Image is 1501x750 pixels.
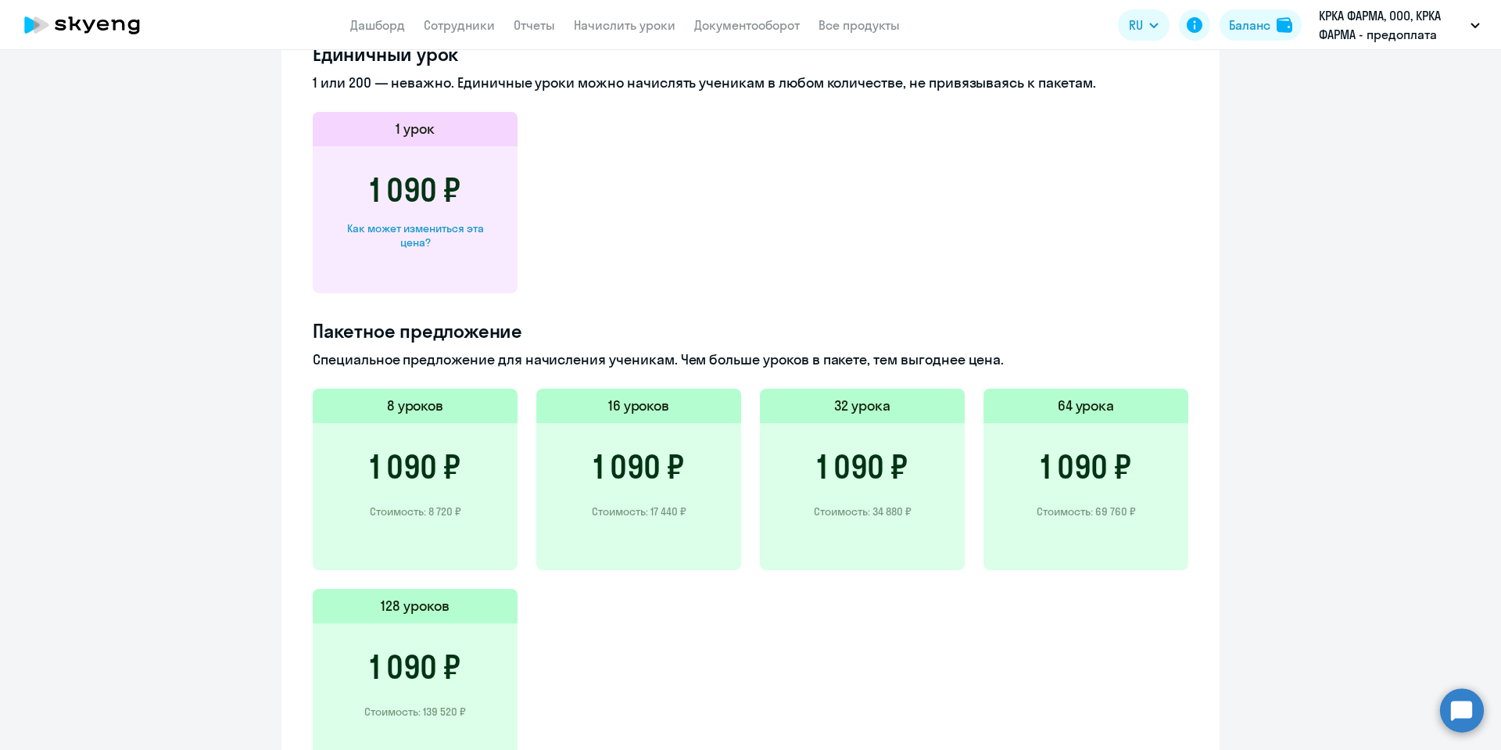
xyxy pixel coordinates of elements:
[370,648,460,686] h3: 1 090 ₽
[514,17,555,33] a: Отчеты
[387,396,444,416] h5: 8 уроков
[1229,16,1270,34] div: Баланс
[1220,9,1302,41] button: Балансbalance
[313,41,1188,66] h4: Единичный урок
[370,171,460,209] h3: 1 090 ₽
[1311,6,1488,44] button: КРКА ФАРМА, ООО, КРКА ФАРМА - предоплата
[370,504,461,519] p: Стоимость: 8 720 ₽
[424,17,495,33] a: Сотрудники
[1037,504,1136,519] p: Стоимость: 69 760 ₽
[834,396,890,416] h5: 32 урока
[1319,6,1464,44] p: КРКА ФАРМА, ООО, КРКА ФАРМА - предоплата
[1041,448,1131,486] h3: 1 090 ₽
[381,596,450,616] h5: 128 уроков
[313,318,1188,343] h4: Пакетное предложение
[1118,9,1170,41] button: RU
[1129,16,1143,34] span: RU
[370,448,460,486] h3: 1 090 ₽
[817,448,908,486] h3: 1 090 ₽
[593,448,684,486] h3: 1 090 ₽
[592,504,686,519] p: Стоимость: 17 440 ₽
[338,221,493,249] div: Как может измениться эта цена?
[1277,17,1292,33] img: balance
[350,17,405,33] a: Дашборд
[1058,396,1115,416] h5: 64 урока
[313,350,1188,370] p: Специальное предложение для начисления ученикам. Чем больше уроков в пакете, тем выгоднее цена.
[574,17,675,33] a: Начислить уроки
[313,73,1188,93] p: 1 или 200 — неважно. Единичные уроки можно начислять ученикам в любом количестве, не привязываясь...
[814,504,912,519] p: Стоимость: 34 880 ₽
[608,396,670,416] h5: 16 уроков
[819,17,900,33] a: Все продукты
[396,119,435,139] h5: 1 урок
[364,705,466,719] p: Стоимость: 139 520 ₽
[694,17,800,33] a: Документооборот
